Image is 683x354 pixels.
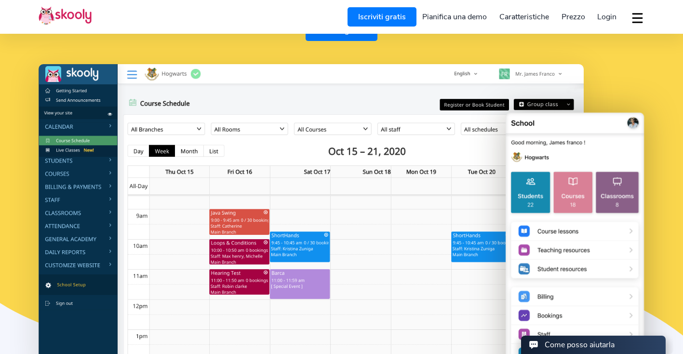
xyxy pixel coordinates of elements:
span: Prezzo [562,12,585,22]
a: Prezzo [555,9,591,25]
img: Skooly [39,6,92,25]
a: Pianifica una demo [416,9,494,25]
a: Login [591,9,623,25]
span: Login [597,12,616,22]
a: Iscriviti gratis [348,7,416,27]
button: dropdown menu [630,7,644,29]
a: Caratteristiche [493,9,555,25]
